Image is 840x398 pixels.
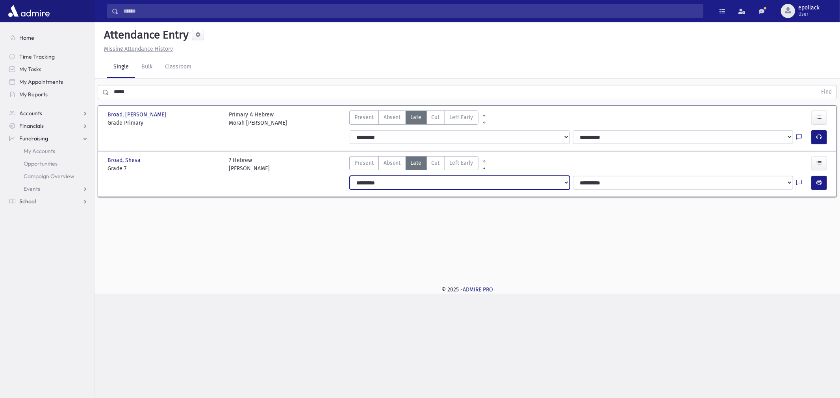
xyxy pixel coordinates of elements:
[349,156,478,173] div: AttTypes
[19,122,44,129] span: Financials
[19,110,42,117] span: Accounts
[3,157,94,170] a: Opportunities
[3,76,94,88] a: My Appointments
[450,113,473,122] span: Left Early
[19,91,48,98] span: My Reports
[107,286,827,294] div: © 2025 -
[119,4,703,18] input: Search
[798,11,820,17] span: User
[107,56,135,78] a: Single
[411,113,422,122] span: Late
[104,46,173,52] u: Missing Attendance History
[3,50,94,63] a: Time Tracking
[816,85,836,99] button: Find
[19,78,63,85] span: My Appointments
[3,170,94,182] a: Campaign Overview
[3,132,94,145] a: Fundraising
[229,156,270,173] div: 7 Hebrew [PERSON_NAME]
[432,113,440,122] span: Cut
[24,173,74,180] span: Campaign Overview
[463,286,493,293] a: ADMIRE PRO
[450,159,473,167] span: Left Early
[3,195,94,208] a: School
[229,111,287,127] div: Primary A Hebrew Morah [PERSON_NAME]
[384,159,401,167] span: Absent
[6,3,52,19] img: AdmirePro
[3,107,94,120] a: Accounts
[411,159,422,167] span: Late
[349,111,478,127] div: AttTypes
[24,185,40,192] span: Events
[101,28,189,42] h5: Attendance Entry
[19,66,41,73] span: My Tasks
[384,113,401,122] span: Absent
[19,53,55,60] span: Time Tracking
[19,135,48,142] span: Fundraising
[24,160,57,167] span: Opportunities
[354,113,374,122] span: Present
[354,159,374,167] span: Present
[3,31,94,44] a: Home
[108,111,168,119] span: Broad, [PERSON_NAME]
[108,164,221,173] span: Grade 7
[3,145,94,157] a: My Accounts
[3,63,94,76] a: My Tasks
[3,182,94,195] a: Events
[3,120,94,132] a: Financials
[159,56,198,78] a: Classroom
[135,56,159,78] a: Bulk
[798,5,820,11] span: epollack
[108,156,142,164] span: Broad, Sheva
[24,147,55,155] span: My Accounts
[19,198,36,205] span: School
[108,119,221,127] span: Grade Primary
[19,34,34,41] span: Home
[3,88,94,101] a: My Reports
[101,46,173,52] a: Missing Attendance History
[432,159,440,167] span: Cut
